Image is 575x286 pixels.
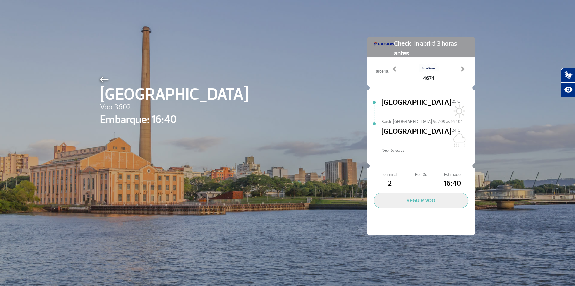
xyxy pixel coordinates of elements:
button: Abrir recursos assistivos. [561,82,575,97]
button: SEGUIR VOO [374,193,468,208]
span: Sai de [GEOGRAPHIC_DATA] Su/09 às 16:40* [381,119,475,123]
span: 2 [374,178,405,189]
span: Embarque: 16:40 [100,111,248,128]
span: [GEOGRAPHIC_DATA] [100,82,248,107]
span: [GEOGRAPHIC_DATA] [381,126,452,148]
span: Parceria: [374,68,389,75]
span: Estimado [437,172,468,178]
span: [GEOGRAPHIC_DATA] [381,97,452,119]
button: Abrir tradutor de língua de sinais. [561,68,575,82]
img: Nublado [452,133,465,147]
img: Sol [452,104,465,118]
span: Voo 3602 [100,102,248,113]
span: Portão [405,172,436,178]
span: 16:40 [437,178,468,189]
span: *Horáro local [381,148,475,154]
span: 24°C [452,128,460,133]
div: Plugin de acessibilidade da Hand Talk. [561,68,575,97]
span: Terminal [374,172,405,178]
span: 4674 [419,74,439,82]
span: Check-in abrirá 3 horas antes [394,37,468,58]
span: 25°C [452,99,460,104]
